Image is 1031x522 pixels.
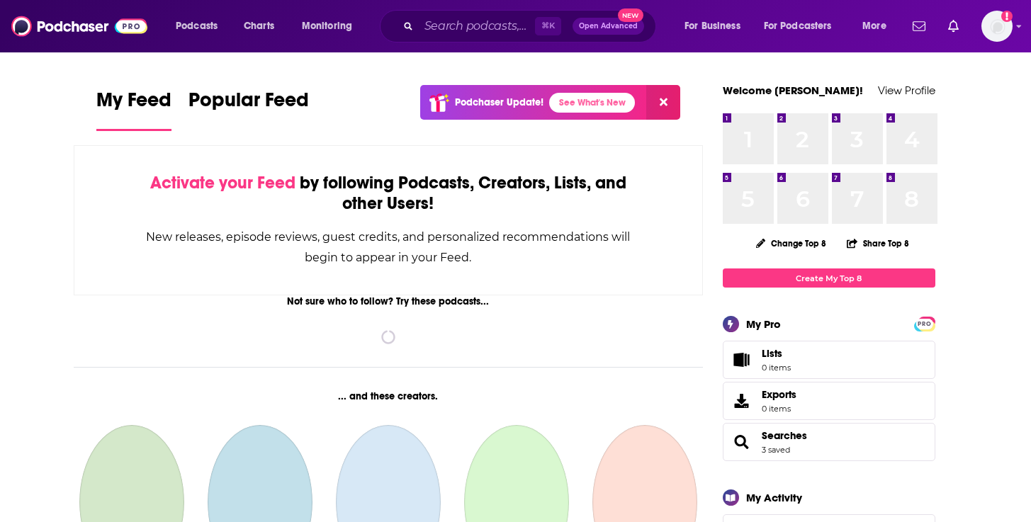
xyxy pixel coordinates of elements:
button: Show profile menu [981,11,1013,42]
button: Share Top 8 [846,229,910,257]
span: My Feed [96,88,171,120]
span: New [618,8,643,22]
button: open menu [675,15,758,38]
button: open menu [292,15,371,38]
span: Exports [762,388,796,401]
span: Popular Feed [188,88,309,120]
a: Popular Feed [188,88,309,131]
a: Searches [762,429,807,442]
a: PRO [916,318,933,329]
div: Search podcasts, credits, & more... [393,10,670,42]
button: Open AdvancedNew [573,18,644,35]
img: Podchaser - Follow, Share and Rate Podcasts [11,13,147,40]
span: Searches [723,423,935,461]
div: My Activity [746,491,802,504]
span: PRO [916,319,933,329]
a: My Feed [96,88,171,131]
a: Create My Top 8 [723,268,935,288]
button: open menu [166,15,236,38]
span: Lists [762,347,791,360]
a: Lists [723,341,935,379]
button: open menu [755,15,852,38]
button: Change Top 8 [748,234,835,252]
button: open menu [852,15,904,38]
span: Open Advanced [579,23,638,30]
div: Not sure who to follow? Try these podcasts... [74,295,704,307]
span: Lists [762,347,782,360]
div: My Pro [746,317,781,331]
span: Logged in as DoraMarie4 [981,11,1013,42]
div: New releases, episode reviews, guest credits, and personalized recommendations will begin to appe... [145,227,632,268]
span: ⌘ K [535,17,561,35]
span: More [862,16,886,36]
a: Show notifications dropdown [942,14,964,38]
a: Show notifications dropdown [907,14,931,38]
a: Exports [723,382,935,420]
svg: Add a profile image [1001,11,1013,22]
div: ... and these creators. [74,390,704,402]
span: Lists [728,350,756,370]
span: Charts [244,16,274,36]
p: Podchaser Update! [455,96,543,108]
span: Exports [728,391,756,411]
span: For Business [684,16,740,36]
span: 0 items [762,404,796,414]
span: For Podcasters [764,16,832,36]
img: User Profile [981,11,1013,42]
a: Charts [235,15,283,38]
span: 0 items [762,363,791,373]
a: View Profile [878,84,935,97]
span: Podcasts [176,16,218,36]
a: Searches [728,432,756,452]
a: 3 saved [762,445,790,455]
span: Activate your Feed [150,172,295,193]
a: See What's New [549,93,635,113]
span: Monitoring [302,16,352,36]
a: Welcome [PERSON_NAME]! [723,84,863,97]
div: by following Podcasts, Creators, Lists, and other Users! [145,173,632,214]
input: Search podcasts, credits, & more... [419,15,535,38]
